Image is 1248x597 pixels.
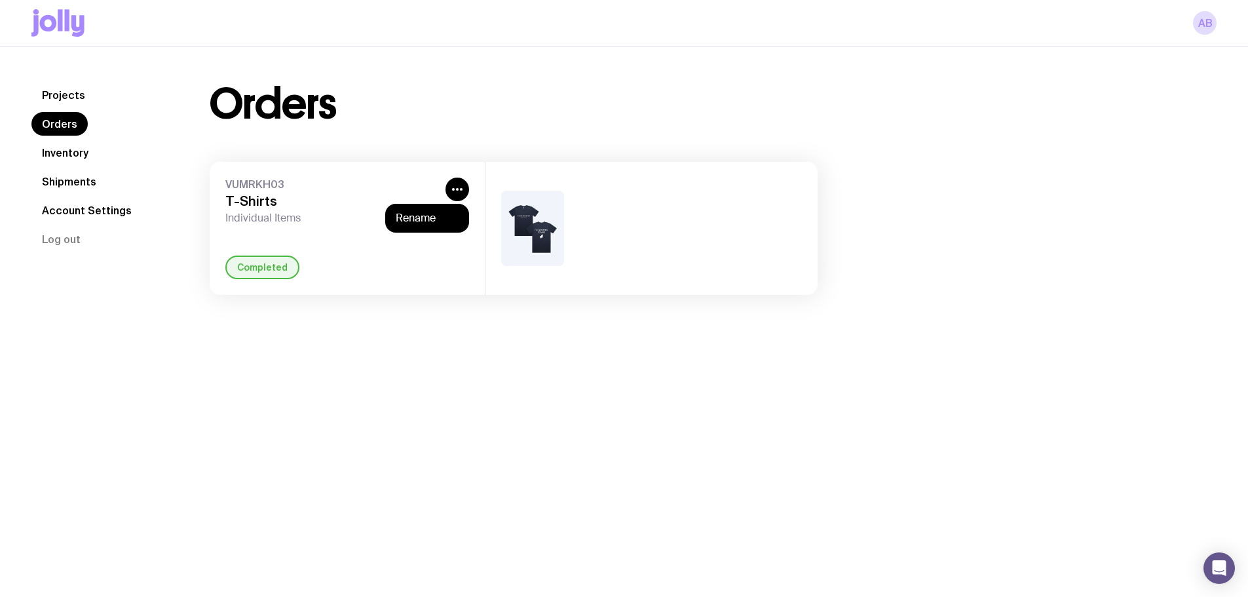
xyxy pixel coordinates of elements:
[31,83,96,107] a: Projects
[1203,552,1235,584] div: Open Intercom Messenger
[31,112,88,136] a: Orders
[210,83,336,125] h1: Orders
[225,193,440,209] h3: T-Shirts
[31,141,99,164] a: Inventory
[31,199,142,222] a: Account Settings
[31,170,107,193] a: Shipments
[31,227,91,251] button: Log out
[225,256,299,279] div: Completed
[225,178,440,191] span: VUMRKH03
[225,212,440,225] span: Individual Items
[1193,11,1217,35] a: AB
[396,212,459,225] button: Rename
